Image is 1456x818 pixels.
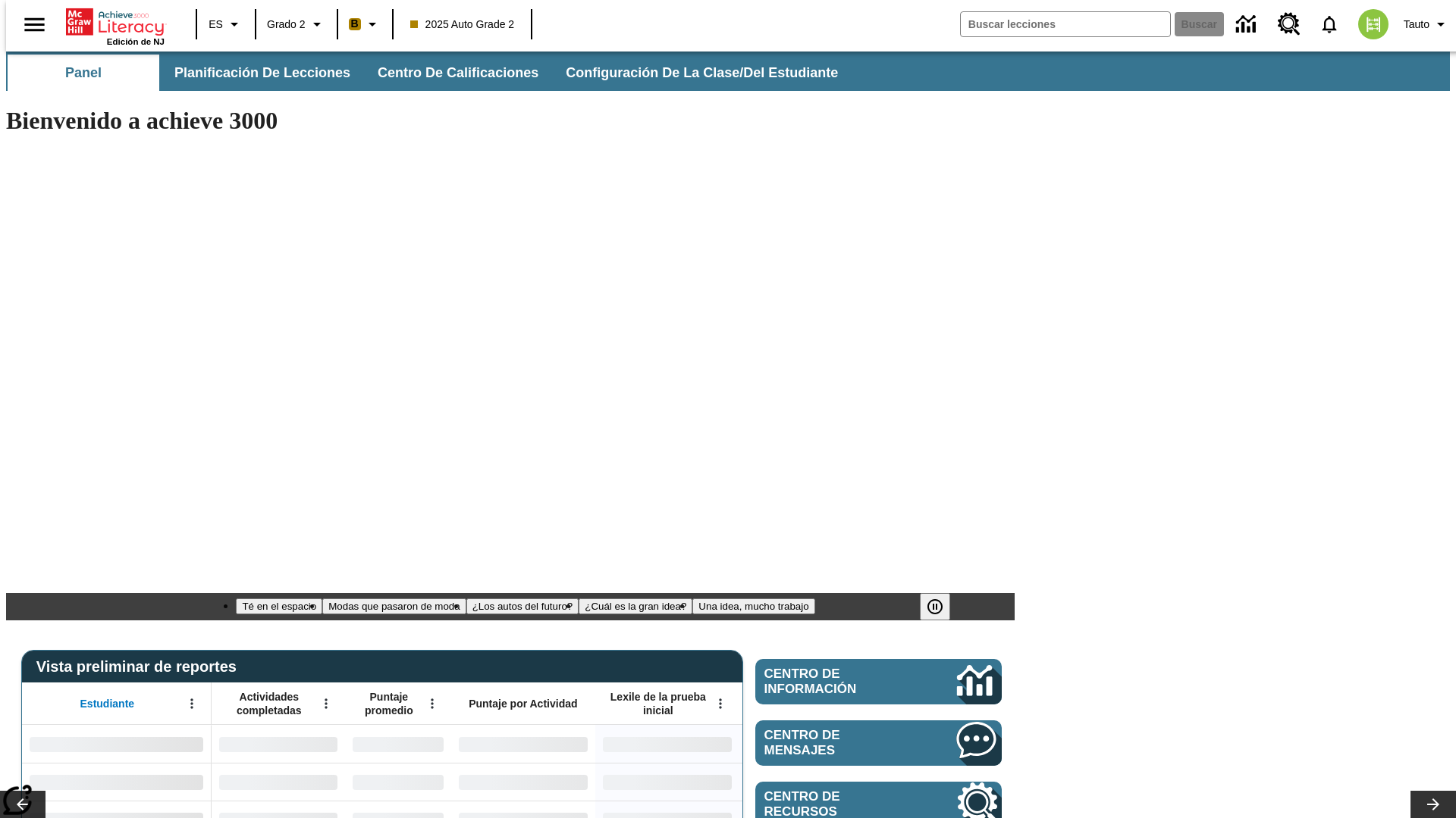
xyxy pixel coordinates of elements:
[1310,5,1349,44] a: Notificaciones
[236,598,322,614] button: Diapositiva 1 Té en el espacio
[1349,5,1398,44] button: Escoja un nuevo avatar
[566,64,838,82] span: Configuración de la clase/del estudiante
[378,64,538,82] span: Centro de calificaciones
[315,692,337,715] button: Abrir menú
[366,55,551,91] button: Centro de calificaciones
[469,697,577,710] span: Puntaje por Actividad
[65,64,102,82] span: Panel
[579,598,692,614] button: Diapositiva 4 ¿Cuál es la gran idea?
[1227,4,1269,45] a: Centro de información
[421,692,444,715] button: Abrir menú
[920,593,965,620] div: Pausar
[212,725,345,763] div: Sin datos,
[1404,17,1429,33] span: Tauto
[1358,9,1389,39] img: avatar image
[1410,791,1456,818] button: Carrusel de lecciones, seguir
[202,11,250,38] button: Lenguaje: ES, Selecciona un idioma
[1398,11,1456,38] button: Perfil/Configuración
[8,55,159,91] button: Panel
[261,11,332,38] button: Grado: Grado 2, Elige un grado
[345,763,451,801] div: Sin datos,
[66,7,165,37] a: Portada
[410,17,515,33] span: 2025 Auto Grade 2
[174,64,350,82] span: Planificación de lecciones
[764,728,912,758] span: Centro de mensajes
[709,692,732,715] button: Abrir menú
[6,107,1015,135] h1: Bienvenido a achieve 3000
[322,598,466,614] button: Diapositiva 2 Modas que pasaron de moda
[219,690,319,717] span: Actividades completadas
[6,52,1450,91] div: Subbarra de navegación
[345,725,451,763] div: Sin datos,
[1269,4,1310,45] a: Centro de recursos, Se abrirá en una pestaña nueva.
[920,593,950,620] button: Pausar
[107,37,165,46] span: Edición de NJ
[603,690,714,717] span: Lexile de la prueba inicial
[180,692,203,715] button: Abrir menú
[755,720,1002,766] a: Centro de mensajes
[554,55,850,91] button: Configuración de la clase/del estudiante
[6,55,852,91] div: Subbarra de navegación
[764,667,906,697] span: Centro de información
[755,659,1002,704] a: Centro de información
[80,697,135,710] span: Estudiante
[36,658,244,676] span: Vista preliminar de reportes
[209,17,223,33] span: ES
[692,598,814,614] button: Diapositiva 5 Una idea, mucho trabajo
[162,55,362,91] button: Planificación de lecciones
[267,17,306,33] span: Grado 2
[12,2,57,47] button: Abrir el menú lateral
[66,5,165,46] div: Portada
[343,11,388,38] button: Boost El color de la clase es anaranjado claro. Cambiar el color de la clase.
[353,690,425,717] span: Puntaje promedio
[212,763,345,801] div: Sin datos,
[961,12,1170,36] input: Buscar campo
[351,14,359,33] span: B
[466,598,579,614] button: Diapositiva 3 ¿Los autos del futuro?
